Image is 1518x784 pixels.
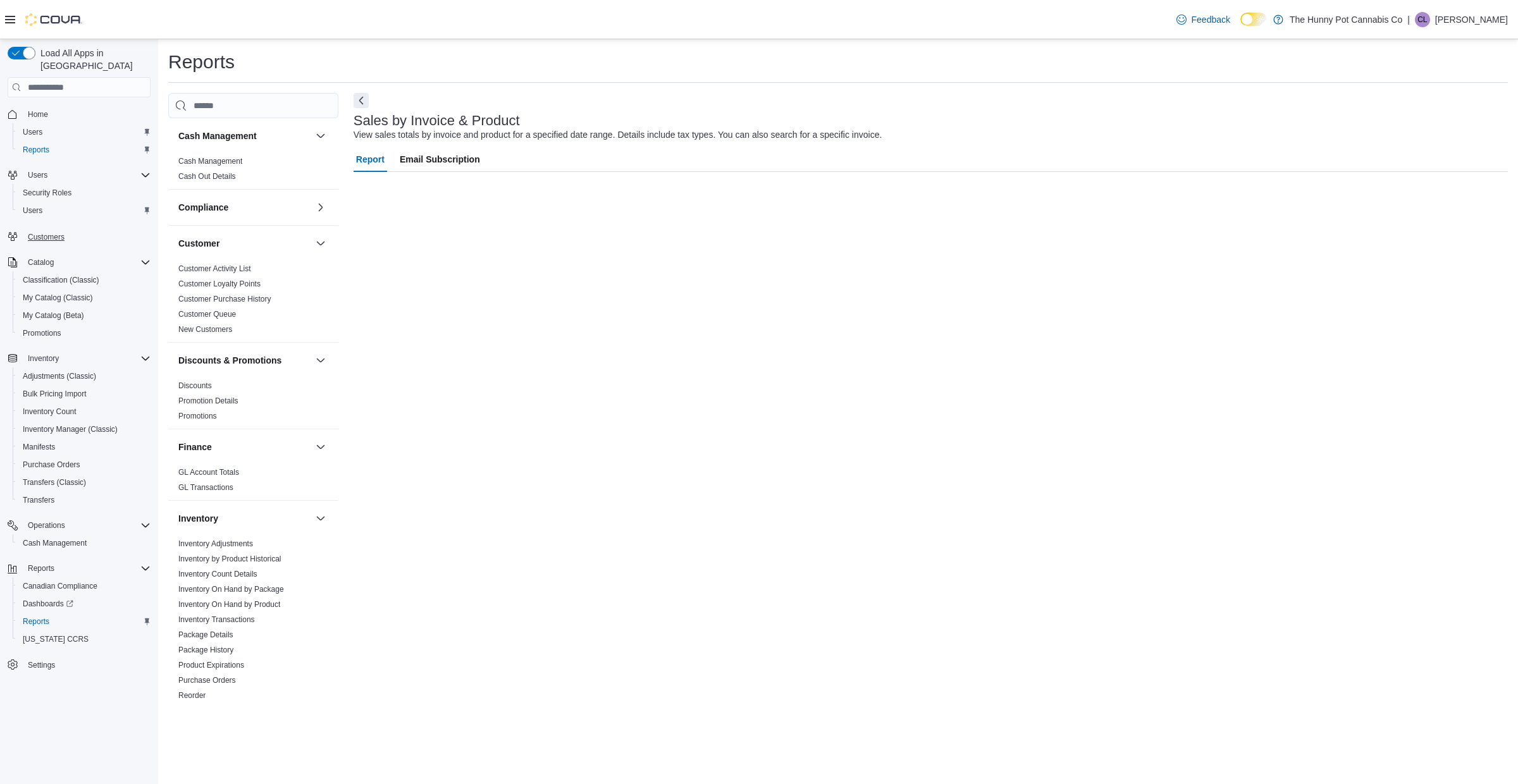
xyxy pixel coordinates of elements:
[178,706,210,716] span: Transfers
[313,236,328,251] button: Customer
[18,273,151,288] span: Classification (Classic)
[178,381,212,390] a: Discounts
[18,326,66,341] a: Promotions
[13,324,156,342] button: Promotions
[168,378,338,429] div: Discounts & Promotions
[23,107,53,122] a: Home
[13,271,156,289] button: Classification (Classic)
[18,614,54,629] a: Reports
[23,168,151,183] span: Users
[18,142,54,157] a: Reports
[18,632,151,647] span: Washington CCRS
[23,205,42,216] span: Users
[13,420,156,438] button: Inventory Manager (Classic)
[23,658,60,673] a: Settings
[178,310,236,319] a: Customer Queue
[356,147,385,172] span: Report
[354,128,882,142] div: View sales totals by invoice and product for a specified date range. Details include tax types. Y...
[18,475,91,490] a: Transfers (Classic)
[13,123,156,141] button: Users
[18,369,101,384] a: Adjustments (Classic)
[18,422,151,437] span: Inventory Manager (Classic)
[178,468,239,477] a: GL Account Totals
[18,369,151,384] span: Adjustments (Classic)
[178,396,238,406] span: Promotion Details
[23,581,97,591] span: Canadian Compliance
[18,614,151,629] span: Reports
[178,676,236,685] a: Purchase Orders
[23,634,89,644] span: [US_STATE] CCRS
[13,403,156,420] button: Inventory Count
[23,561,151,576] span: Reports
[23,145,49,155] span: Reports
[18,579,102,594] a: Canadian Compliance
[1192,13,1230,26] span: Feedback
[178,309,236,319] span: Customer Queue
[18,493,151,508] span: Transfers
[178,661,244,670] a: Product Expirations
[1240,13,1267,26] input: Dark Mode
[3,517,156,534] button: Operations
[13,289,156,307] button: My Catalog (Classic)
[28,232,65,242] span: Customers
[18,632,94,647] a: [US_STATE] CCRS
[18,326,151,341] span: Promotions
[178,585,284,594] a: Inventory On Hand by Package
[178,156,242,166] span: Cash Management
[23,561,59,576] button: Reports
[18,386,151,401] span: Bulk Pricing Import
[178,554,281,564] span: Inventory by Product Historical
[18,475,151,490] span: Transfers (Classic)
[178,294,271,304] span: Customer Purchase History
[28,660,55,670] span: Settings
[178,645,233,655] span: Package History
[3,227,156,245] button: Customers
[13,474,156,491] button: Transfers (Classic)
[23,518,151,533] span: Operations
[13,491,156,509] button: Transfers
[3,656,156,674] button: Settings
[23,230,70,245] a: Customers
[18,203,47,218] a: Users
[28,353,59,364] span: Inventory
[28,257,54,267] span: Catalog
[178,600,280,609] a: Inventory On Hand by Product
[28,520,65,530] span: Operations
[28,563,54,573] span: Reports
[178,237,311,250] button: Customer
[23,127,42,137] span: Users
[18,203,151,218] span: Users
[168,49,235,75] h1: Reports
[23,351,151,366] span: Inventory
[13,385,156,403] button: Bulk Pricing Import
[23,407,77,417] span: Inventory Count
[178,264,251,274] span: Customer Activity List
[178,482,233,493] span: GL Transactions
[23,255,59,270] button: Catalog
[23,424,118,434] span: Inventory Manager (Classic)
[178,570,257,579] a: Inventory Count Details
[178,324,232,334] span: New Customers
[1171,7,1235,32] a: Feedback
[13,577,156,595] button: Canadian Compliance
[178,295,271,303] a: Customer Purchase History
[18,404,82,419] a: Inventory Count
[23,518,70,533] button: Operations
[178,539,253,549] span: Inventory Adjustments
[18,439,60,455] a: Manifests
[3,560,156,577] button: Reports
[18,125,47,140] a: Users
[178,157,242,166] a: Cash Management
[354,113,520,128] h3: Sales by Invoice & Product
[18,457,151,472] span: Purchase Orders
[13,367,156,385] button: Adjustments (Classic)
[23,188,71,198] span: Security Roles
[13,141,156,159] button: Reports
[23,328,61,338] span: Promotions
[178,279,261,288] a: Customer Loyalty Points
[18,493,59,508] a: Transfers
[3,166,156,184] button: Users
[18,579,151,594] span: Canadian Compliance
